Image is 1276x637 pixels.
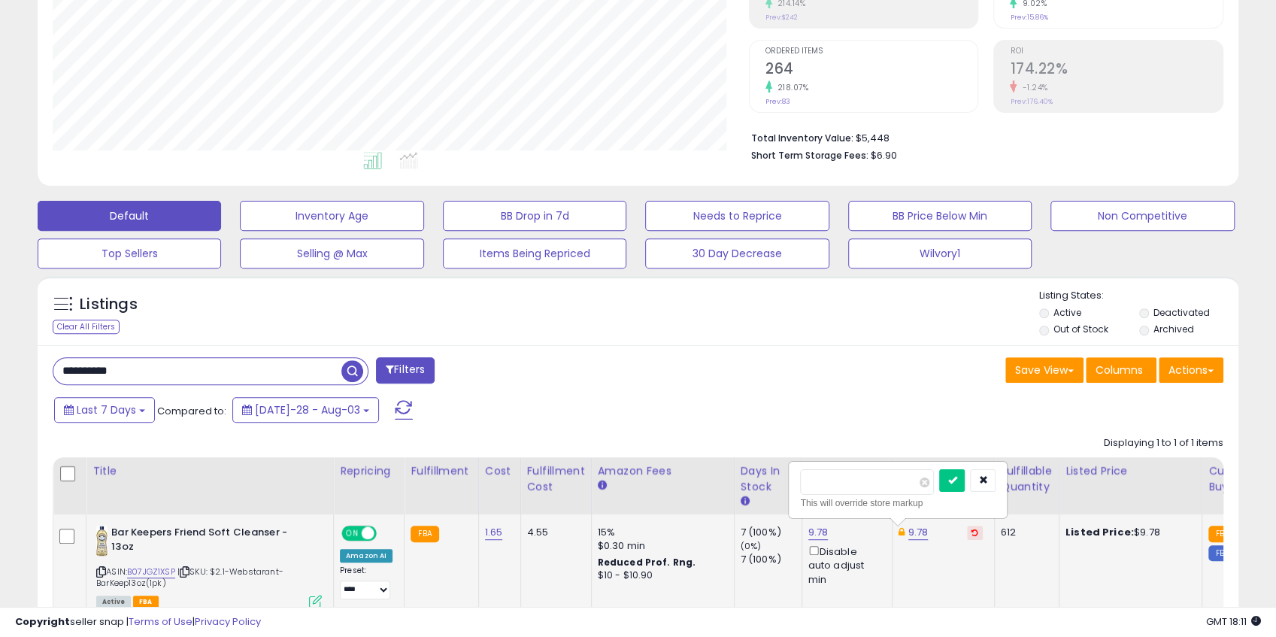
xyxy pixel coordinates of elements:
[38,238,221,268] button: Top Sellers
[772,82,809,93] small: 218.07%
[96,596,131,608] span: All listings currently available for purchase on Amazon
[1050,201,1234,231] button: Non Competitive
[255,402,360,417] span: [DATE]-28 - Aug-03
[598,526,723,539] div: 15%
[53,320,120,334] div: Clear All Filters
[1104,436,1223,450] div: Displaying 1 to 1 of 1 items
[741,540,762,552] small: (0%)
[1153,323,1194,335] label: Archived
[800,496,996,511] div: This will override store markup
[133,596,159,608] span: FBA
[598,556,696,569] b: Reduced Prof. Rng.
[741,526,802,539] div: 7 (100%)
[871,148,897,162] span: $6.90
[77,402,136,417] span: Last 7 Days
[527,463,585,495] div: Fulfillment Cost
[645,201,829,231] button: Needs to Reprice
[80,294,138,315] h5: Listings
[751,128,1212,146] li: $5,448
[376,357,435,384] button: Filters
[38,201,221,231] button: Default
[645,238,829,268] button: 30 Day Decrease
[1001,526,1047,539] div: 612
[765,47,978,56] span: Ordered Items
[92,463,327,479] div: Title
[96,526,322,606] div: ASIN:
[1096,362,1143,378] span: Columns
[1153,306,1210,319] label: Deactivated
[741,495,750,508] small: Days In Stock.
[1065,525,1134,539] b: Listed Price:
[343,527,362,540] span: ON
[240,238,423,268] button: Selling @ Max
[1053,323,1108,335] label: Out of Stock
[1010,60,1223,80] h2: 174.22%
[741,463,796,495] div: Days In Stock
[340,566,392,599] div: Preset:
[751,149,868,162] b: Short Term Storage Fees:
[129,614,192,629] a: Terms of Use
[340,549,392,563] div: Amazon AI
[808,525,829,540] a: 9.78
[1005,357,1084,383] button: Save View
[598,539,723,553] div: $0.30 min
[598,569,723,582] div: $10 - $10.90
[96,566,283,588] span: | SKU: $2.1-Webstarant-BarKeep13oz(1pk)
[1010,47,1223,56] span: ROI
[1086,357,1156,383] button: Columns
[411,526,438,542] small: FBA
[1039,289,1238,303] p: Listing States:
[411,463,471,479] div: Fulfillment
[240,201,423,231] button: Inventory Age
[1010,13,1047,22] small: Prev: 15.86%
[765,60,978,80] h2: 264
[15,615,261,629] div: seller snap | |
[1065,463,1196,479] div: Listed Price
[598,479,607,493] small: Amazon Fees.
[374,527,399,540] span: OFF
[741,553,802,566] div: 7 (100%)
[1208,526,1236,542] small: FBA
[485,463,514,479] div: Cost
[340,463,398,479] div: Repricing
[1208,545,1238,561] small: FBM
[157,404,226,418] span: Compared to:
[1001,463,1053,495] div: Fulfillable Quantity
[1053,306,1081,319] label: Active
[908,525,929,540] a: 9.78
[808,543,880,587] div: Disable auto adjust min
[111,526,294,557] b: Bar Keepers Friend Soft Cleanser - 13oz
[848,238,1032,268] button: Wilvory1
[848,201,1032,231] button: BB Price Below Min
[1017,82,1047,93] small: -1.24%
[527,526,580,539] div: 4.55
[96,526,108,556] img: 41FbG0rWwYL._SL40_.jpg
[1010,97,1052,106] small: Prev: 176.40%
[765,97,790,106] small: Prev: 83
[1065,526,1190,539] div: $9.78
[1206,614,1261,629] span: 2025-08-11 18:11 GMT
[485,525,503,540] a: 1.65
[15,614,70,629] strong: Copyright
[598,463,728,479] div: Amazon Fees
[127,566,175,578] a: B07JGZ1XSP
[54,397,155,423] button: Last 7 Days
[443,238,626,268] button: Items Being Repriced
[1159,357,1223,383] button: Actions
[232,397,379,423] button: [DATE]-28 - Aug-03
[443,201,626,231] button: BB Drop in 7d
[765,13,798,22] small: Prev: $242
[751,132,853,144] b: Total Inventory Value:
[195,614,261,629] a: Privacy Policy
